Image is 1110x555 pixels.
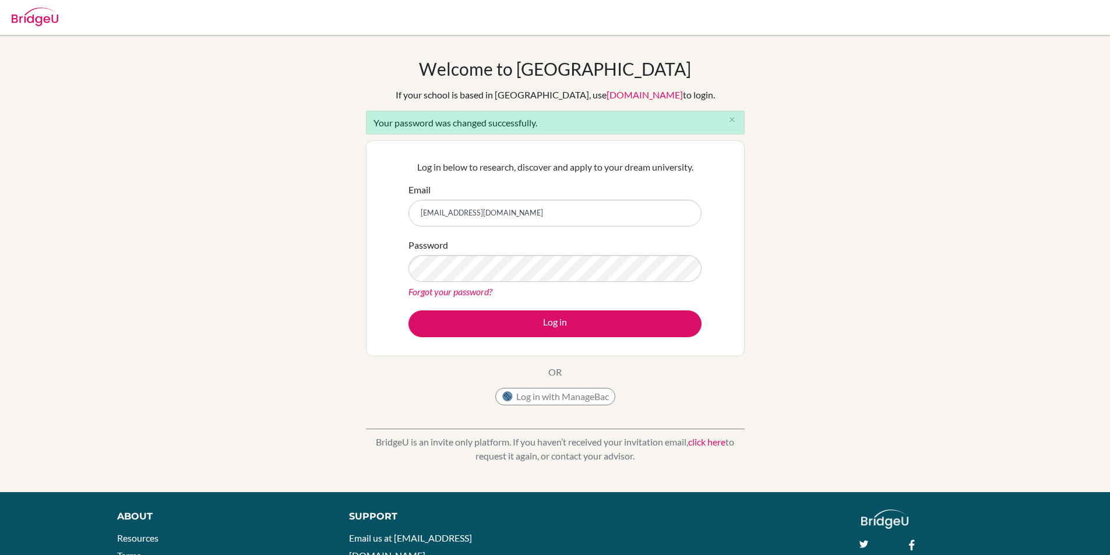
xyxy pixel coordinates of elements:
[117,510,323,524] div: About
[396,88,715,102] div: If your school is based in [GEOGRAPHIC_DATA], use to login.
[548,365,562,379] p: OR
[495,388,615,405] button: Log in with ManageBac
[12,8,58,26] img: Bridge-U
[408,160,702,174] p: Log in below to research, discover and apply to your dream university.
[419,58,691,79] h1: Welcome to [GEOGRAPHIC_DATA]
[366,111,745,135] div: Your password was changed successfully.
[408,183,431,197] label: Email
[688,436,725,447] a: click here
[408,310,702,337] button: Log in
[721,111,744,129] button: Close
[349,510,541,524] div: Support
[408,238,448,252] label: Password
[117,532,158,543] a: Resources
[861,510,908,529] img: logo_white@2x-f4f0deed5e89b7ecb1c2cc34c3e3d731f90f0f143d5ea2071677605dd97b5244.png
[408,286,492,297] a: Forgot your password?
[607,89,683,100] a: [DOMAIN_NAME]
[366,435,745,463] p: BridgeU is an invite only platform. If you haven’t received your invitation email, to request it ...
[728,115,737,124] i: close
